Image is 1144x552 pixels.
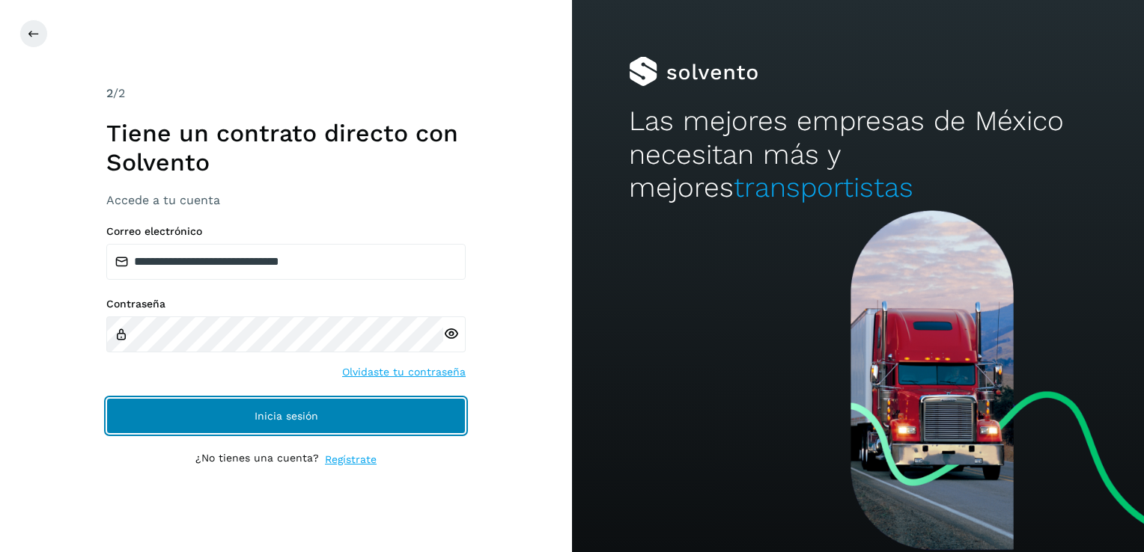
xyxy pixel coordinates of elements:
[325,452,377,467] a: Regístrate
[106,225,466,238] label: Correo electrónico
[734,171,913,203] span: transportistas
[342,364,466,380] a: Olvidaste tu contraseña
[195,452,319,467] p: ¿No tienes una cuenta?
[106,86,113,100] span: 2
[629,105,1086,204] h2: Las mejores empresas de México necesitan más y mejores
[106,193,466,207] h3: Accede a tu cuenta
[106,119,466,177] h1: Tiene un contrato directo con Solvento
[255,411,318,421] span: Inicia sesión
[106,85,466,102] div: /2
[106,398,466,434] button: Inicia sesión
[106,298,466,310] label: Contraseña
